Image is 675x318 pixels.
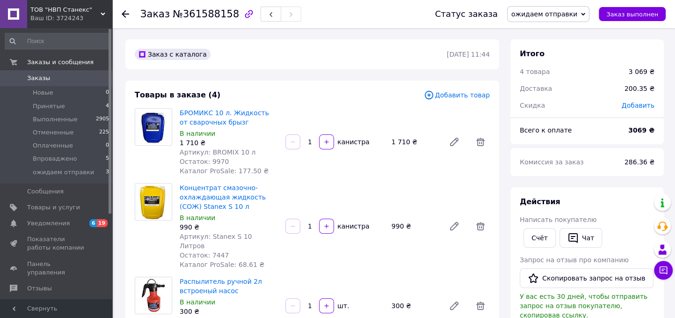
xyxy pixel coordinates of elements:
[180,184,266,210] a: Концентрат смазочно-охлаждающая жидкость (СОЖ) Stanex S 10 л
[122,9,129,19] div: Вернуться назад
[445,296,464,315] a: Редактировать
[27,260,87,277] span: Панель управления
[520,158,584,166] span: Комиссия за заказ
[629,67,654,76] div: 3 069 ₴
[180,214,215,222] span: В наличии
[140,8,170,20] span: Заказ
[180,233,252,250] span: Артикул: Stanex S 10 Литров
[180,130,215,137] span: В наличии
[628,126,654,134] b: 3069 ₴
[33,115,78,124] span: Выполненные
[335,301,350,311] div: шт.
[335,137,370,147] div: канистра
[606,11,658,18] span: Заказ выполнен
[520,68,550,75] span: 4 товара
[180,261,264,268] span: Каталог ProSale: 68.61 ₴
[27,284,52,293] span: Отзывы
[511,10,577,18] span: ожидаем отправки
[424,90,490,100] span: Добавить товар
[523,228,556,248] button: Cчёт
[138,184,169,220] img: Концентрат смазочно-охлаждающая жидкость (СОЖ) Stanex S 10 л
[624,158,654,166] span: 286.36 ₴
[435,9,498,19] div: Статус заказа
[27,203,80,212] span: Товары и услуги
[520,216,596,223] span: Написать покупателю
[180,109,269,126] a: БРОМИКС 10 л. Жидкость от сварочных брызг
[622,102,654,109] span: Добавить
[180,298,215,306] span: В наличии
[135,90,220,99] span: Товары в заказе (4)
[5,33,110,50] input: Поиск
[471,217,490,236] span: Удалить
[97,219,108,227] span: 19
[27,219,70,228] span: Уведомления
[180,307,278,316] div: 300 ₴
[599,7,666,21] button: Заказ выполнен
[30,6,101,14] span: ТОВ "НВП Станекс"
[89,219,97,227] span: 6
[106,102,109,111] span: 4
[520,197,560,206] span: Действия
[388,299,441,312] div: 300 ₴
[33,141,73,150] span: Оплаченные
[135,49,210,60] div: Заказ с каталога
[520,102,545,109] span: Скидка
[520,49,544,58] span: Итого
[471,296,490,315] span: Удалить
[96,115,109,124] span: 2905
[33,155,77,163] span: Впроваджено
[335,222,370,231] div: канистра
[180,251,229,259] span: Остаток: 7447
[33,168,94,177] span: ожидаем отправки
[447,51,490,58] time: [DATE] 11:44
[520,256,629,264] span: Запрос на отзыв про компанию
[27,58,94,67] span: Заказы и сообщения
[99,128,109,137] span: 225
[180,158,229,165] span: Остаток: 9970
[33,102,65,111] span: Принятые
[180,222,278,232] div: 990 ₴
[30,14,112,22] div: Ваш ID: 3724243
[520,85,552,92] span: Доставка
[173,8,239,20] span: №361588158
[106,89,109,97] span: 0
[445,217,464,236] a: Редактировать
[619,78,660,99] div: 200.35 ₴
[180,148,255,156] span: Артикул: BROMIX 10 л
[33,89,53,97] span: Новые
[106,141,109,150] span: 0
[180,138,278,148] div: 1 710 ₴
[106,168,109,177] span: 3
[33,128,73,137] span: Отмененные
[520,126,572,134] span: Всего к оплате
[520,268,653,288] button: Скопировать запрос на отзыв
[27,187,64,196] span: Сообщения
[559,228,602,248] button: Чат
[445,133,464,151] a: Редактировать
[27,74,50,82] span: Заказы
[388,135,441,148] div: 1 710 ₴
[388,220,441,233] div: 990 ₴
[180,167,269,175] span: Каталог ProSale: 177.50 ₴
[27,235,87,252] span: Показатели работы компании
[654,261,673,280] button: Чат с покупателем
[140,109,167,145] img: БРОМИКС 10 л. Жидкость от сварочных брызг
[106,155,109,163] span: 5
[471,133,490,151] span: Удалить
[180,278,262,295] a: Распылитель ручной 2л встроеный насос
[140,277,166,314] img: Распылитель ручной 2л встроеный насос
